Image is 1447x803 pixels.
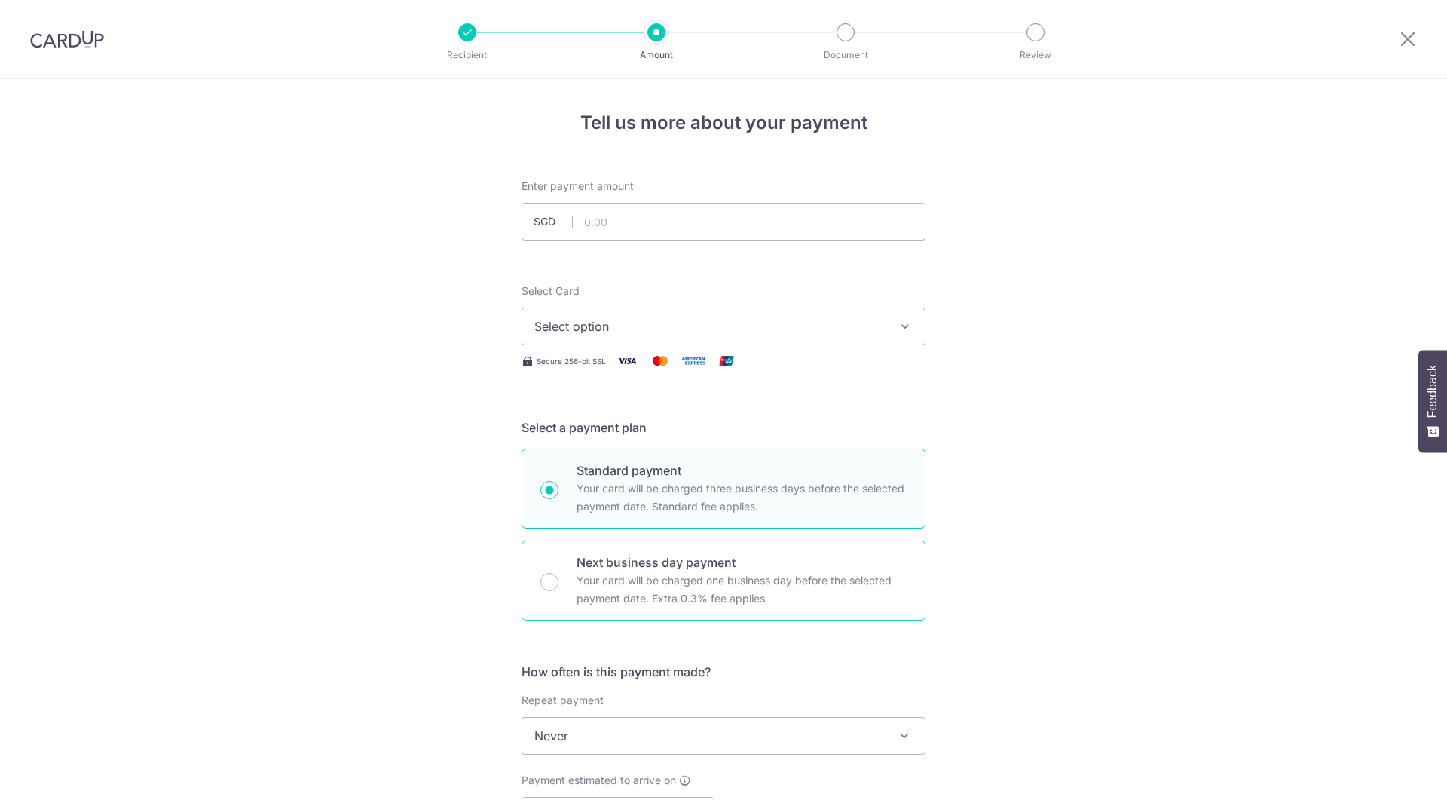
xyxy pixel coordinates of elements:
[790,48,901,63] p: Document
[577,553,907,572] p: Next business day payment
[34,11,65,24] span: Help
[522,717,925,755] span: Never
[522,179,634,194] span: Enter payment amount
[522,773,676,788] span: Payment estimated to arrive on
[522,308,925,345] button: Select option
[522,284,580,297] span: translation missing: en.payables.payment_networks.credit_card.summary.labels.select_card
[601,48,712,63] p: Amount
[577,461,907,480] p: Standard payment
[522,693,604,708] label: Repeat payment
[522,663,925,681] h5: How often is this payment made?
[30,30,104,48] img: CardUp
[534,317,886,336] span: Select option
[522,203,925,241] input: 0.00
[522,718,925,754] span: Never
[537,355,606,367] span: Secure 256-bit SSL
[577,572,907,608] p: Your card will be charged one business day before the selected payment date. Extra 0.3% fee applies.
[612,351,642,370] img: Visa
[678,351,708,370] img: American Express
[522,418,925,437] h5: Select a payment plan
[711,351,742,370] img: Union Pay
[522,109,925,136] h4: Tell us more about your payment
[1418,350,1447,452] button: Feedback - Show survey
[577,480,907,516] p: Your card will be charged three business days before the selected payment date. Standard fee appl...
[1426,365,1439,418] span: Feedback
[534,214,573,229] span: SGD
[645,351,675,370] img: Mastercard
[980,48,1091,63] p: Review
[411,48,523,63] p: Recipient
